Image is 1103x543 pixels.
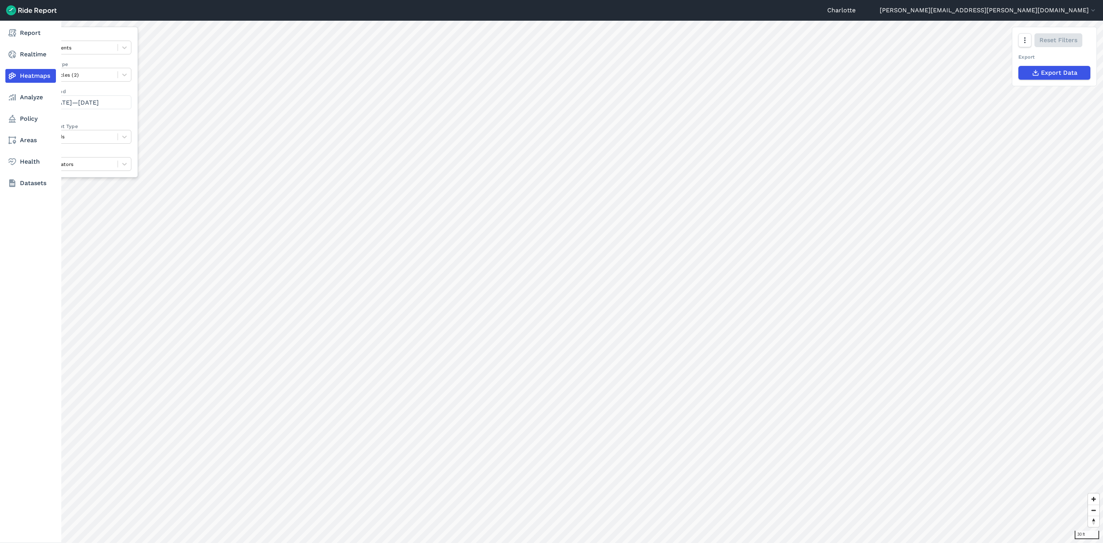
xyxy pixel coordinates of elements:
div: 30 ft [1075,531,1099,539]
button: Reset bearing to north [1088,516,1099,527]
a: Areas [5,133,56,147]
a: Realtime [5,48,56,61]
span: [DATE]—[DATE] [51,99,99,106]
a: Charlotte [827,6,856,15]
label: Data Period [37,88,131,95]
img: Ride Report [6,5,57,15]
a: Policy [5,112,56,126]
span: Export Data [1041,68,1077,77]
label: Vehicle Type [37,61,131,68]
span: Reset Filters [1039,36,1077,45]
a: Analyze [5,90,56,104]
a: Report [5,26,56,40]
a: Health [5,155,56,169]
button: Zoom out [1088,505,1099,516]
button: Reset Filters [1034,33,1082,47]
label: Curb Event Type [37,123,131,130]
a: Heatmaps [5,69,56,83]
label: Data Type [37,33,131,41]
div: Export [1018,53,1090,61]
a: Datasets [5,176,56,190]
label: Operators [37,150,131,157]
button: Export Data [1018,66,1090,80]
button: [DATE]—[DATE] [37,95,131,109]
button: Zoom in [1088,494,1099,505]
button: [PERSON_NAME][EMAIL_ADDRESS][PERSON_NAME][DOMAIN_NAME] [880,6,1097,15]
